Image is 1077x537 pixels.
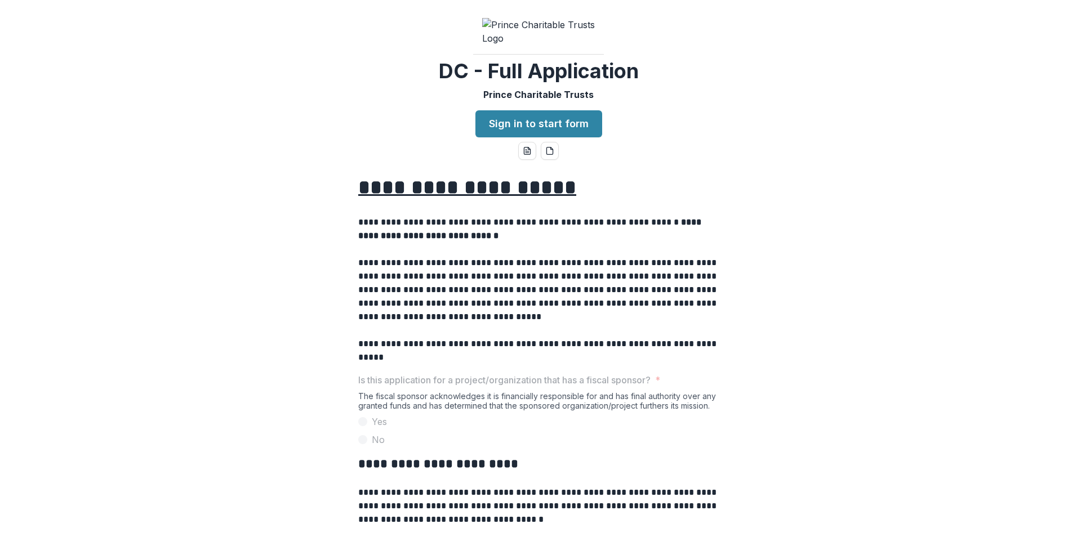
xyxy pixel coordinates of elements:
[372,415,387,428] span: Yes
[482,18,595,45] img: Prince Charitable Trusts Logo
[358,391,719,415] div: The fiscal sponsor acknowledges it is financially responsible for and has final authority over an...
[358,373,651,387] p: Is this application for a project/organization that has a fiscal sponsor?
[372,433,385,446] span: No
[518,142,536,160] button: word-download
[475,110,602,137] a: Sign in to start form
[439,59,639,83] h2: DC - Full Application
[541,142,559,160] button: pdf-download
[483,88,594,101] p: Prince Charitable Trusts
